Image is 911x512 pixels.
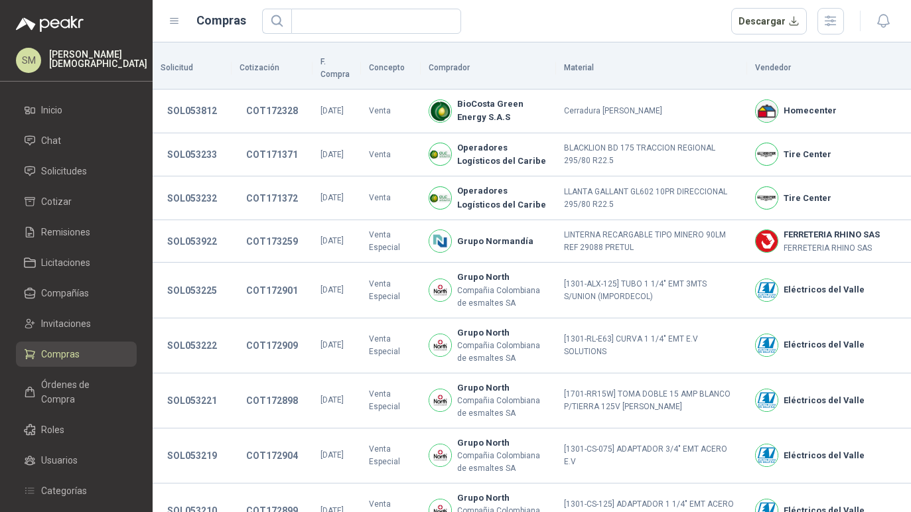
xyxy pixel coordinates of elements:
img: Company Logo [756,279,778,301]
span: Inicio [41,103,62,117]
span: Categorías [41,483,87,498]
th: Vendedor [747,48,911,90]
button: COT171371 [240,143,305,166]
td: Venta [361,133,421,177]
td: Venta Especial [361,318,421,373]
b: Operadores Logísticos del Caribe [457,184,547,212]
b: Grupo North [457,271,547,284]
button: SOL053812 [161,99,224,123]
img: Company Logo [429,100,451,122]
a: Cotizar [16,189,137,214]
span: Chat [41,133,61,148]
p: Compañia Colombiana de esmaltes SA [457,450,547,475]
b: BioCosta Green Energy S.A.S [457,97,547,125]
img: Company Logo [429,389,451,411]
td: Venta [361,176,421,220]
a: Usuarios [16,448,137,473]
img: Company Logo [429,187,451,209]
a: Inicio [16,97,137,123]
td: [1301-ALX-125] TUBO 1 1/4" EMT 3MTS S/UNION (IMPORDECOL) [556,263,747,318]
a: Invitaciones [16,311,137,336]
a: Órdenes de Compra [16,372,137,412]
td: [1301-CS-075] ADAPTADOR 3/4" EMT ACERO E.V [556,428,747,483]
b: Operadores Logísticos del Caribe [457,141,547,168]
img: Company Logo [429,444,451,466]
button: SOL053225 [161,279,224,302]
img: Company Logo [756,230,778,252]
b: Eléctricos del Valle [784,449,865,462]
span: [DATE] [320,340,344,350]
th: Concepto [361,48,421,90]
img: Company Logo [429,143,451,165]
span: Compañías [41,286,89,300]
img: Company Logo [756,444,778,466]
b: Homecenter [784,104,837,117]
img: Logo peakr [16,16,84,32]
td: Venta Especial [361,428,421,483]
a: Solicitudes [16,159,137,184]
button: SOL053232 [161,186,224,210]
p: FERRETERIA RHINO SAS [784,242,880,255]
button: COT172328 [240,99,305,123]
b: Eléctricos del Valle [784,394,865,407]
span: [DATE] [320,285,344,294]
td: Cerradura [PERSON_NAME] [556,90,747,133]
img: Company Logo [756,100,778,122]
span: Licitaciones [41,255,90,270]
b: Eléctricos del Valle [784,338,865,352]
p: Compañia Colombiana de esmaltes SA [457,395,547,420]
button: SOL053219 [161,444,224,468]
td: BLACKLION BD 175 TRACCION REGIONAL 295/80 R22.5 [556,133,747,177]
button: Descargar [731,8,807,34]
b: Eléctricos del Valle [784,283,865,296]
td: LINTERNA RECARGABLE TIPO MINERO 90LM REF 29088 PRETUL [556,220,747,263]
td: [1301-RL-E63] CURVA 1 1/4" EMT E.V SOLUTIONS [556,318,747,373]
button: COT172901 [240,279,305,302]
span: Órdenes de Compra [41,377,124,407]
span: Cotizar [41,194,72,209]
button: SOL053221 [161,389,224,413]
td: Venta Especial [361,263,421,318]
img: Company Logo [756,187,778,209]
a: Chat [16,128,137,153]
button: SOL053222 [161,334,224,357]
b: Grupo North [457,326,547,340]
th: Material [556,48,747,90]
div: SM [16,48,41,73]
a: Categorías [16,478,137,503]
button: COT172904 [240,444,305,468]
a: Compras [16,342,137,367]
button: COT171372 [240,186,305,210]
b: Grupo Normandía [457,235,533,248]
h1: Compras [196,11,246,30]
td: Venta [361,90,421,133]
button: SOL053922 [161,229,224,253]
img: Company Logo [756,143,778,165]
button: SOL053233 [161,143,224,166]
span: [DATE] [320,106,344,115]
button: COT173259 [240,229,305,253]
td: [1701-RR15W] TOMA DOBLE 15 AMP BLANCO P/TIERRA 125V [PERSON_NAME] [556,373,747,428]
a: Compañías [16,281,137,306]
a: Roles [16,417,137,442]
img: Company Logo [429,334,451,356]
p: Compañia Colombiana de esmaltes SA [457,285,547,310]
span: Invitaciones [41,316,91,331]
span: Solicitudes [41,164,87,178]
p: Compañia Colombiana de esmaltes SA [457,340,547,365]
td: Venta Especial [361,373,421,428]
th: Solicitud [153,48,232,90]
b: Grupo North [457,491,547,505]
b: Tire Center [784,192,831,205]
b: FERRETERIA RHINO SAS [784,228,880,241]
td: LLANTA GALLANT GL602 10PR DIRECCIONAL 295/80 R22.5 [556,176,747,220]
a: Remisiones [16,220,137,245]
th: Cotización [232,48,313,90]
img: Company Logo [756,334,778,356]
span: [DATE] [320,150,344,159]
img: Company Logo [429,230,451,252]
img: Company Logo [756,389,778,411]
b: Grupo North [457,436,547,450]
td: Venta Especial [361,220,421,263]
span: Compras [41,347,80,361]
